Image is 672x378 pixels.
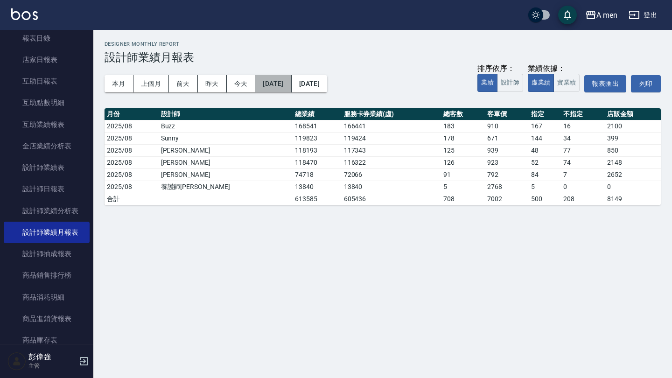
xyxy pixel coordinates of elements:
td: 939 [485,144,529,156]
td: 84 [529,168,561,181]
td: 2025/08 [105,132,159,144]
td: [PERSON_NAME] [159,144,293,156]
td: 168541 [293,120,342,132]
td: 72066 [342,168,441,181]
h5: 彭偉強 [28,352,76,362]
a: 設計師抽成報表 [4,243,90,265]
td: 183 [441,120,485,132]
a: 互助日報表 [4,70,90,92]
h3: 設計師業績月報表 [105,51,661,64]
a: 商品銷售排行榜 [4,265,90,286]
button: 登出 [625,7,661,24]
button: 實業績 [553,74,580,92]
td: 2148 [605,156,661,168]
td: 923 [485,156,529,168]
td: 2025/08 [105,144,159,156]
button: [DATE] [255,75,291,92]
th: 店販金額 [605,108,661,120]
td: 2025/08 [105,168,159,181]
th: 總客數 [441,108,485,120]
td: 910 [485,120,529,132]
td: 77 [561,144,605,156]
td: 850 [605,144,661,156]
td: 7 [561,168,605,181]
button: [DATE] [292,75,327,92]
a: 互助業績報表 [4,114,90,135]
td: 8149 [605,193,661,205]
td: 5 [441,181,485,193]
td: 0 [605,181,661,193]
td: 52 [529,156,561,168]
a: 設計師日報表 [4,178,90,200]
a: 設計師業績分析表 [4,200,90,222]
a: 商品庫存表 [4,329,90,351]
td: 48 [529,144,561,156]
div: 業績依據： [528,64,580,74]
td: 792 [485,168,529,181]
th: 不指定 [561,108,605,120]
a: 全店業績分析表 [4,135,90,157]
button: 列印 [631,75,661,92]
td: 166441 [342,120,441,132]
td: 2768 [485,181,529,193]
a: 商品消耗明細 [4,287,90,308]
td: 118470 [293,156,342,168]
td: 671 [485,132,529,144]
img: Logo [11,8,38,20]
button: 業績 [477,74,497,92]
td: [PERSON_NAME] [159,168,293,181]
td: 養護師[PERSON_NAME] [159,181,293,193]
th: 服務卡券業績(虛) [342,108,441,120]
div: A men [596,9,617,21]
td: 2100 [605,120,661,132]
a: 商品進銷貨報表 [4,308,90,329]
a: 設計師業績表 [4,157,90,178]
button: A men [581,6,621,25]
a: 互助點數明細 [4,92,90,113]
td: 125 [441,144,485,156]
th: 指定 [529,108,561,120]
td: 117343 [342,144,441,156]
td: 500 [529,193,561,205]
th: 月份 [105,108,159,120]
td: 119424 [342,132,441,144]
td: 116322 [342,156,441,168]
td: 7002 [485,193,529,205]
td: Buzz [159,120,293,132]
a: 店家日報表 [4,49,90,70]
td: 399 [605,132,661,144]
td: 208 [561,193,605,205]
th: 設計師 [159,108,293,120]
td: 708 [441,193,485,205]
td: 2025/08 [105,120,159,132]
td: 91 [441,168,485,181]
td: 34 [561,132,605,144]
th: 客單價 [485,108,529,120]
td: 167 [529,120,561,132]
td: Sunny [159,132,293,144]
a: 設計師業績月報表 [4,222,90,243]
button: 今天 [227,75,256,92]
td: 613585 [293,193,342,205]
td: 13840 [293,181,342,193]
td: 2025/08 [105,181,159,193]
button: 前天 [169,75,198,92]
a: 報表目錄 [4,28,90,49]
button: 上個月 [133,75,169,92]
button: 虛業績 [528,74,554,92]
img: Person [7,352,26,371]
button: 昨天 [198,75,227,92]
td: 118193 [293,144,342,156]
button: 設計師 [497,74,523,92]
p: 主管 [28,362,76,370]
td: 119823 [293,132,342,144]
td: 0 [561,181,605,193]
td: 13840 [342,181,441,193]
button: 報表匯出 [584,75,626,92]
td: 605436 [342,193,441,205]
td: 126 [441,156,485,168]
button: 本月 [105,75,133,92]
table: a dense table [105,108,661,205]
td: 2025/08 [105,156,159,168]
